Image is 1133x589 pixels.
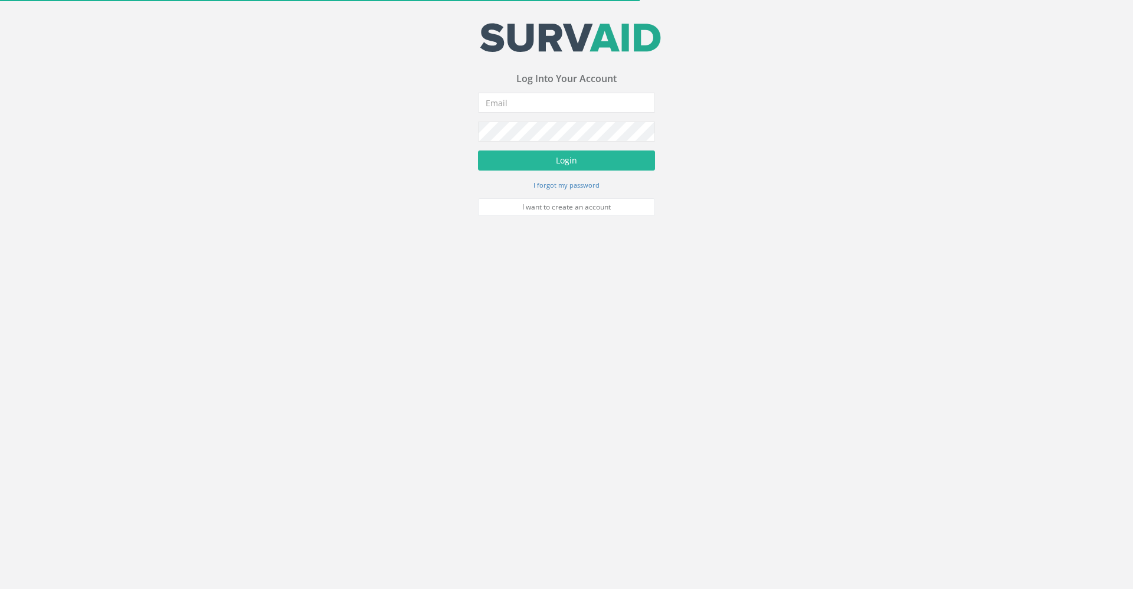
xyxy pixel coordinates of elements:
[478,93,655,113] input: Email
[478,151,655,171] button: Login
[533,180,600,191] a: I forgot my password
[478,199,655,217] a: I want to create an account
[533,181,600,190] small: I forgot my password
[478,74,655,85] h3: Log Into Your Account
